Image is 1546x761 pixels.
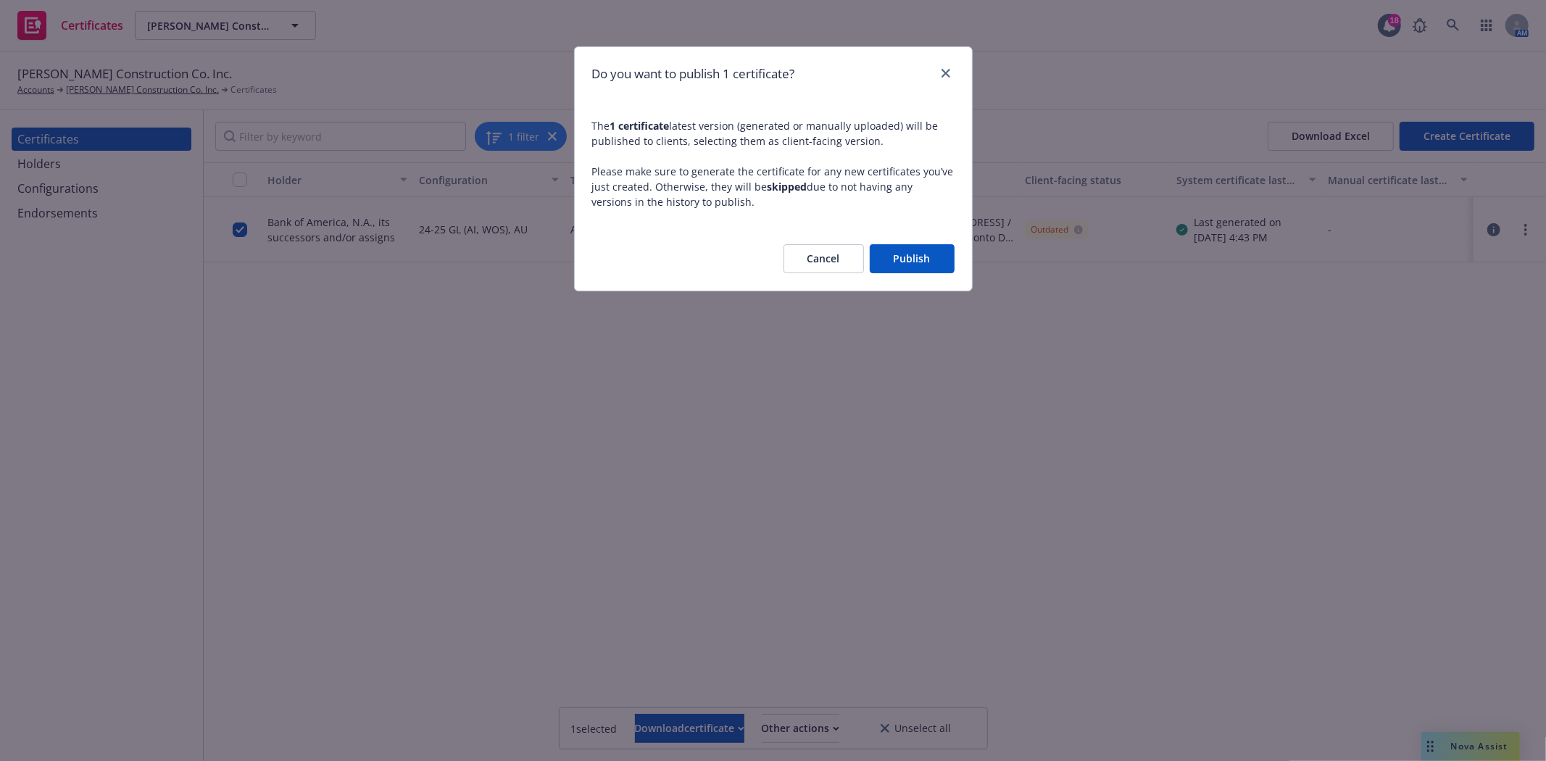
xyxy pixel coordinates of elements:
[784,244,864,273] button: Cancel
[870,244,955,273] button: Publish
[768,180,807,194] b: skipped
[610,119,670,133] b: 1 certificate
[937,65,955,82] a: close
[592,164,955,209] p: Please make sure to generate the certificate for any new certificates you’ve just created. Otherw...
[592,118,955,149] p: The latest version (generated or manually uploaded) will be published to clients, selecting them ...
[592,65,795,83] h1: Do you want to publish 1 certificate?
